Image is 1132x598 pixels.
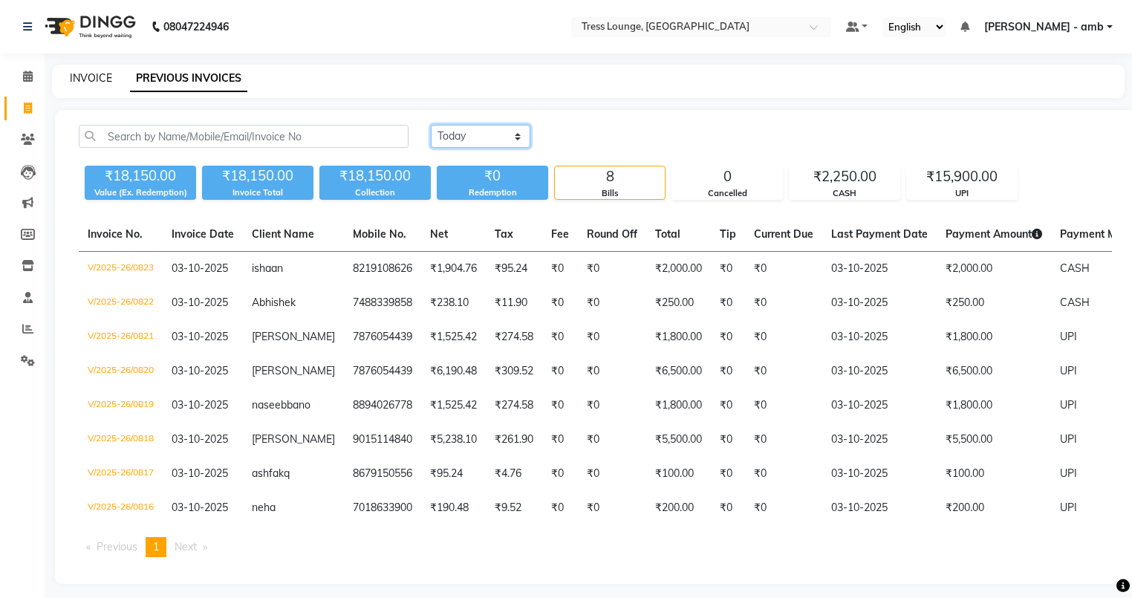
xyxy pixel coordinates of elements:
[319,166,431,186] div: ₹18,150.00
[421,423,486,457] td: ₹5,238.10
[542,252,578,287] td: ₹0
[646,252,711,287] td: ₹2,000.00
[745,320,822,354] td: ₹0
[822,457,937,491] td: 03-10-2025
[79,320,163,354] td: V/2025-26/0821
[486,389,542,423] td: ₹274.58
[97,540,137,553] span: Previous
[907,166,1017,187] div: ₹15,900.00
[252,261,283,275] span: ishaan
[85,166,196,186] div: ₹18,150.00
[1060,467,1077,480] span: UPI
[542,320,578,354] td: ₹0
[252,330,335,343] span: [PERSON_NAME]
[587,227,637,241] span: Round Off
[542,286,578,320] td: ₹0
[822,354,937,389] td: 03-10-2025
[79,457,163,491] td: V/2025-26/0817
[711,320,745,354] td: ₹0
[79,252,163,287] td: V/2025-26/0823
[937,252,1051,287] td: ₹2,000.00
[344,491,421,525] td: 7018633900
[1060,296,1090,309] span: CASH
[646,354,711,389] td: ₹6,500.00
[486,457,542,491] td: ₹4.76
[946,227,1042,241] span: Payment Amount
[421,286,486,320] td: ₹238.10
[85,186,196,199] div: Value (Ex. Redemption)
[711,491,745,525] td: ₹0
[344,423,421,457] td: 9015114840
[542,491,578,525] td: ₹0
[672,166,782,187] div: 0
[745,423,822,457] td: ₹0
[984,19,1104,35] span: [PERSON_NAME] - amb
[79,537,1112,557] nav: Pagination
[1060,261,1090,275] span: CASH
[353,227,406,241] span: Mobile No.
[38,6,140,48] img: logo
[172,398,228,412] span: 03-10-2025
[202,166,313,186] div: ₹18,150.00
[430,227,448,241] span: Net
[672,187,782,200] div: Cancelled
[344,389,421,423] td: 8894026778
[172,330,228,343] span: 03-10-2025
[822,389,937,423] td: 03-10-2025
[172,261,228,275] span: 03-10-2025
[711,389,745,423] td: ₹0
[163,6,229,48] b: 08047224946
[542,389,578,423] td: ₹0
[1060,432,1077,446] span: UPI
[745,286,822,320] td: ₹0
[421,252,486,287] td: ₹1,904.76
[88,227,143,241] span: Invoice No.
[486,320,542,354] td: ₹274.58
[79,354,163,389] td: V/2025-26/0820
[486,354,542,389] td: ₹309.52
[172,364,228,377] span: 03-10-2025
[79,423,163,457] td: V/2025-26/0818
[79,125,409,148] input: Search by Name/Mobile/Email/Invoice No
[646,320,711,354] td: ₹1,800.00
[754,227,813,241] span: Current Due
[79,286,163,320] td: V/2025-26/0822
[153,540,159,553] span: 1
[555,166,665,187] div: 8
[937,389,1051,423] td: ₹1,800.00
[344,457,421,491] td: 8679150556
[495,227,513,241] span: Tax
[172,501,228,514] span: 03-10-2025
[252,364,335,377] span: [PERSON_NAME]
[745,252,822,287] td: ₹0
[421,320,486,354] td: ₹1,525.42
[711,354,745,389] td: ₹0
[252,467,290,480] span: ashfakq
[745,354,822,389] td: ₹0
[542,423,578,457] td: ₹0
[172,227,234,241] span: Invoice Date
[344,252,421,287] td: 8219108626
[252,296,296,309] span: Abhishek
[421,389,486,423] td: ₹1,525.42
[907,187,1017,200] div: UPI
[555,187,665,200] div: Bills
[937,457,1051,491] td: ₹100.00
[551,227,569,241] span: Fee
[486,252,542,287] td: ₹95.24
[578,389,646,423] td: ₹0
[578,491,646,525] td: ₹0
[319,186,431,199] div: Collection
[542,457,578,491] td: ₹0
[252,398,287,412] span: naseeb
[344,286,421,320] td: 7488339858
[1060,330,1077,343] span: UPI
[287,398,310,412] span: bano
[937,423,1051,457] td: ₹5,500.00
[646,423,711,457] td: ₹5,500.00
[486,491,542,525] td: ₹9.52
[172,467,228,480] span: 03-10-2025
[790,187,900,200] div: CASH
[79,389,163,423] td: V/2025-26/0819
[172,432,228,446] span: 03-10-2025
